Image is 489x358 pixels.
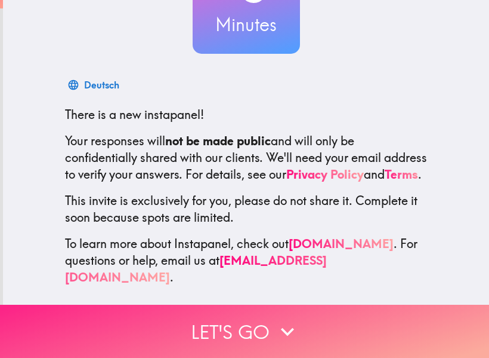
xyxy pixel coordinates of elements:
p: Your responses will and will only be confidentially shared with our clients. We'll need your emai... [65,133,428,183]
a: Terms [385,167,418,182]
div: Deutsch [84,77,119,93]
a: [EMAIL_ADDRESS][DOMAIN_NAME] [65,253,327,284]
button: Deutsch [65,73,124,97]
p: This invite is exclusively for you, please do not share it. Complete it soon because spots are li... [65,192,428,226]
span: There is a new instapanel! [65,107,204,122]
a: [DOMAIN_NAME] [289,236,394,251]
h3: Minutes [193,12,300,37]
p: To learn more about Instapanel, check out . For questions or help, email us at . [65,235,428,286]
a: Privacy Policy [286,167,364,182]
b: not be made public [165,133,271,148]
